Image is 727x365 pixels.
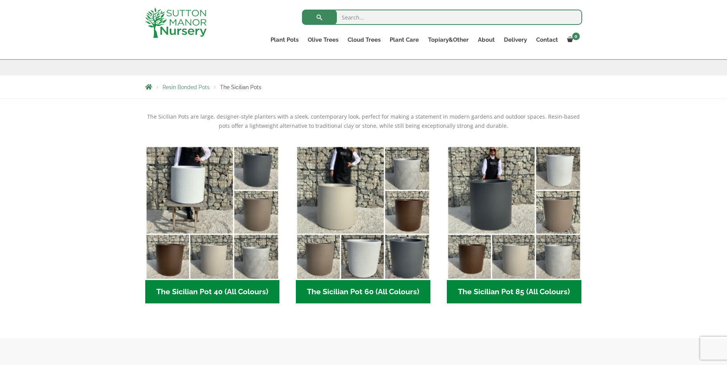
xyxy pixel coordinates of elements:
a: 0 [563,34,582,45]
a: Contact [532,34,563,45]
h2: The Sicilian Pot 40 (All Colours) [145,280,280,304]
a: Olive Trees [303,34,343,45]
a: Cloud Trees [343,34,385,45]
img: The Sicilian Pot 60 (All Colours) [296,146,430,280]
h2: The Sicilian Pot 85 (All Colours) [447,280,581,304]
a: Plant Pots [266,34,303,45]
a: Delivery [499,34,532,45]
nav: Breadcrumbs [145,84,582,90]
span: 0 [572,33,580,40]
a: Resin Bonded Pots [162,84,210,90]
span: The Sicilian Pots [220,84,261,90]
a: Visit product category The Sicilian Pot 85 (All Colours) [447,146,581,303]
input: Search... [302,10,582,25]
img: The Sicilian Pot 85 (All Colours) [447,146,581,280]
a: Visit product category The Sicilian Pot 40 (All Colours) [145,146,280,303]
img: logo [145,8,207,38]
a: About [473,34,499,45]
a: Plant Care [385,34,423,45]
p: The Sicilian Pots are large, designer-style planters with a sleek, contemporary look, perfect for... [145,112,582,130]
a: Visit product category The Sicilian Pot 60 (All Colours) [296,146,430,303]
a: Topiary&Other [423,34,473,45]
img: The Sicilian Pot 40 (All Colours) [145,146,280,280]
h2: The Sicilian Pot 60 (All Colours) [296,280,430,304]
